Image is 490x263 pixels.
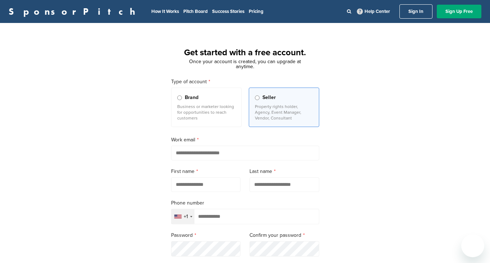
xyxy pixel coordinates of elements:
[171,199,319,207] label: Phone number
[437,5,481,18] a: Sign Up Free
[177,104,235,121] p: Business or marketer looking for opportunities to reach customers
[171,231,241,239] label: Password
[249,9,264,14] a: Pricing
[9,7,140,16] a: SponsorPitch
[262,94,276,102] span: Seller
[162,46,328,59] h1: Get started with a free account.
[183,9,208,14] a: Pitch Board
[151,9,179,14] a: How It Works
[249,168,319,175] label: Last name
[171,78,319,86] label: Type of account
[399,4,432,19] a: Sign In
[461,234,484,257] iframe: Button to launch messaging window
[255,95,260,100] input: Seller Property rights holder, Agency, Event Manager, Vendor, Consultant
[184,214,188,219] div: +1
[177,95,182,100] input: Brand Business or marketer looking for opportunities to reach customers
[356,7,391,16] a: Help Center
[255,104,313,121] p: Property rights holder, Agency, Event Manager, Vendor, Consultant
[171,168,241,175] label: First name
[189,58,301,70] span: Once your account is created, you can upgrade at anytime.
[249,231,319,239] label: Confirm your password
[171,136,319,144] label: Work email
[185,94,198,102] span: Brand
[212,9,244,14] a: Success Stories
[171,209,194,224] div: Selected country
